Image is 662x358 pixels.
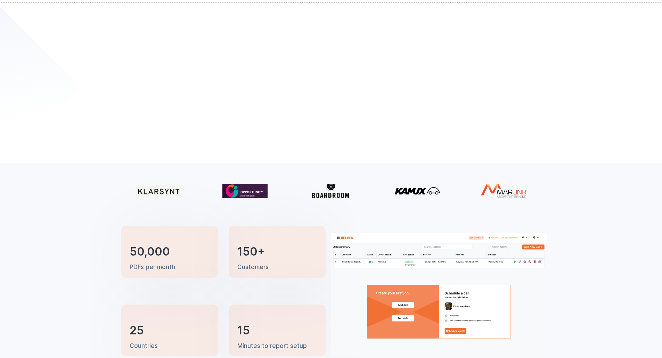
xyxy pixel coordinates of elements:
[136,185,181,197] img: Klarsynt logo
[237,263,269,272] p: Customers
[130,325,144,336] h3: 25
[130,342,158,350] p: Countries
[237,247,265,257] h3: 150+
[237,342,307,350] p: Minutes to report setup
[130,247,170,257] h3: 50,000
[237,325,250,336] h3: 15
[130,263,175,272] p: PDFs per month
